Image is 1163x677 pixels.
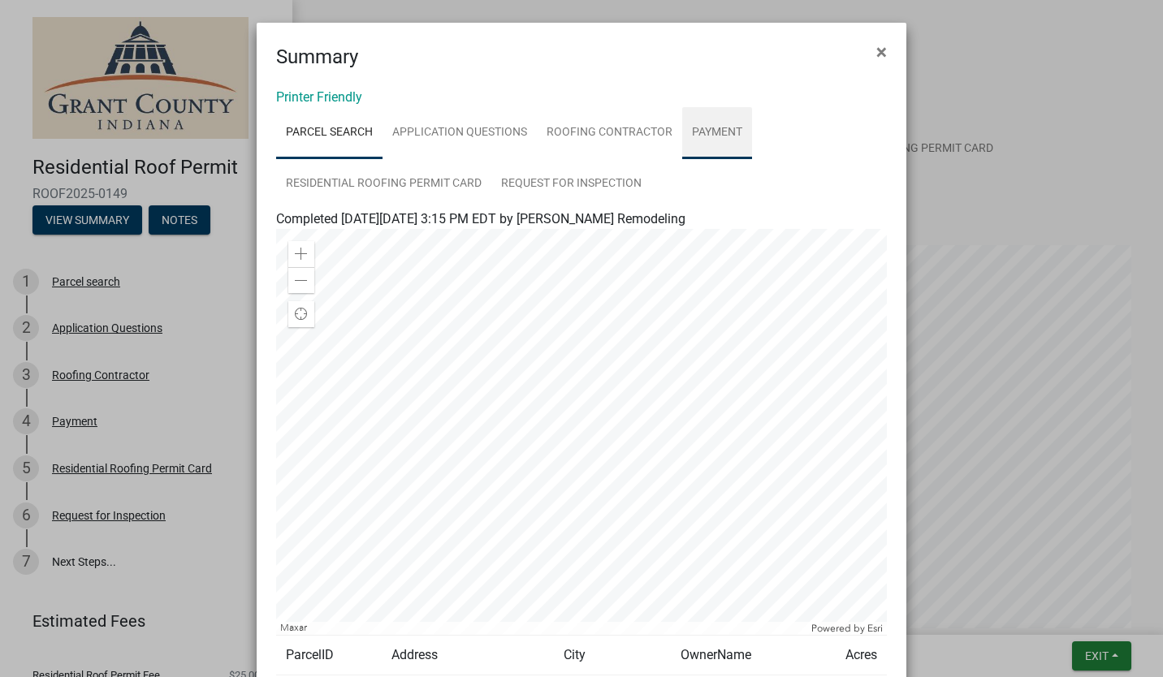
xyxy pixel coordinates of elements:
[671,636,828,675] td: OwnerName
[288,301,314,327] div: Find my location
[276,42,358,71] h4: Summary
[807,622,887,635] div: Powered by
[682,107,752,159] a: Payment
[828,636,887,675] td: Acres
[288,267,314,293] div: Zoom out
[867,623,883,634] a: Esri
[276,636,382,675] td: ParcelID
[382,636,553,675] td: Address
[276,211,685,226] span: Completed [DATE][DATE] 3:15 PM EDT by [PERSON_NAME] Remodeling
[876,41,887,63] span: ×
[288,241,314,267] div: Zoom in
[276,89,362,105] a: Printer Friendly
[554,636,671,675] td: City
[276,107,383,159] a: Parcel search
[537,107,682,159] a: Roofing Contractor
[383,107,537,159] a: Application Questions
[863,29,900,75] button: Close
[491,158,651,210] a: Request for Inspection
[276,158,491,210] a: Residential Roofing Permit Card
[276,622,807,635] div: Maxar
